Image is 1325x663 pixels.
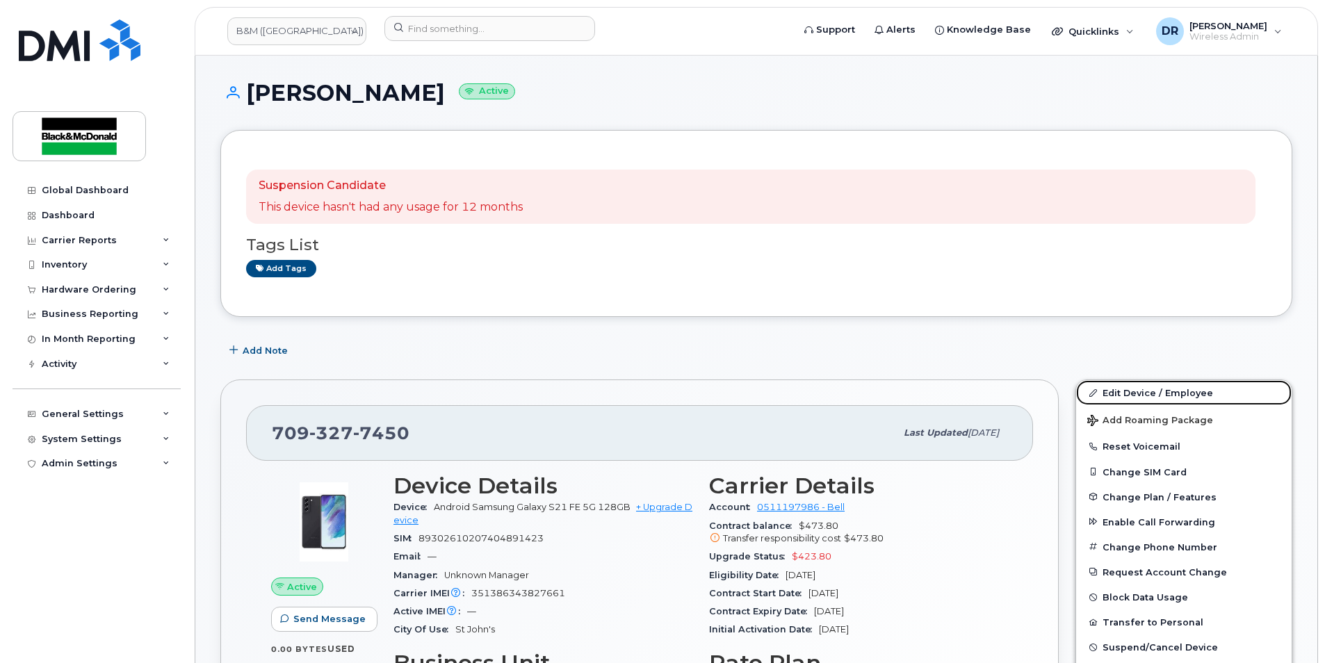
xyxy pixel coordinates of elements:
[1103,642,1218,653] span: Suspend/Cancel Device
[353,423,409,443] span: 7450
[709,502,757,512] span: Account
[467,606,476,616] span: —
[393,551,428,562] span: Email
[259,199,523,215] p: This device hasn't had any usage for 12 months
[968,427,999,438] span: [DATE]
[471,588,565,598] span: 351386343827661
[393,624,455,635] span: City Of Use
[792,551,831,562] span: $423.80
[1076,405,1292,434] button: Add Roaming Package
[808,588,838,598] span: [DATE]
[709,588,808,598] span: Contract Start Date
[393,606,467,616] span: Active IMEI
[1076,434,1292,459] button: Reset Voicemail
[709,570,786,580] span: Eligibility Date
[709,551,792,562] span: Upgrade Status
[1076,584,1292,609] button: Block Data Usage
[393,588,471,598] span: Carrier IMEI
[434,502,631,512] span: Android Samsung Galaxy S21 FE 5G 128GB
[723,533,841,543] span: Transfer responsibility cost
[246,236,1267,254] h3: Tags List
[282,480,366,564] img: image20231002-3703462-abbrul.jpeg
[786,570,815,580] span: [DATE]
[709,624,819,635] span: Initial Activation Date
[757,502,845,512] a: 0511197986 - Bell
[272,423,409,443] span: 709
[1076,534,1292,559] button: Change Phone Number
[1076,380,1292,405] a: Edit Device / Employee
[246,260,316,277] a: Add tags
[271,644,327,654] span: 0.00 Bytes
[243,344,288,357] span: Add Note
[393,533,418,543] span: SIM
[418,533,544,543] span: 89302610207404891423
[1076,559,1292,584] button: Request Account Change
[1103,516,1215,527] span: Enable Call Forwarding
[1076,484,1292,509] button: Change Plan / Features
[271,607,377,632] button: Send Message
[428,551,437,562] span: —
[709,521,799,531] span: Contract balance
[1076,609,1292,635] button: Transfer to Personal
[709,473,1008,498] h3: Carrier Details
[1087,415,1213,428] span: Add Roaming Package
[220,81,1292,105] h1: [PERSON_NAME]
[1103,491,1217,502] span: Change Plan / Features
[287,580,317,594] span: Active
[1076,635,1292,660] button: Suspend/Cancel Device
[393,502,692,525] a: + Upgrade Device
[1076,509,1292,534] button: Enable Call Forwarding
[814,606,844,616] span: [DATE]
[259,178,523,194] p: Suspension Candidate
[1076,459,1292,484] button: Change SIM Card
[393,502,434,512] span: Device
[393,473,692,498] h3: Device Details
[393,570,444,580] span: Manager
[309,423,353,443] span: 327
[293,612,366,625] span: Send Message
[444,570,529,580] span: Unknown Manager
[819,624,849,635] span: [DATE]
[709,521,1008,546] span: $473.80
[709,606,814,616] span: Contract Expiry Date
[904,427,968,438] span: Last updated
[327,644,355,654] span: used
[455,624,495,635] span: St John's
[844,533,884,543] span: $473.80
[459,83,515,99] small: Active
[220,338,300,363] button: Add Note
